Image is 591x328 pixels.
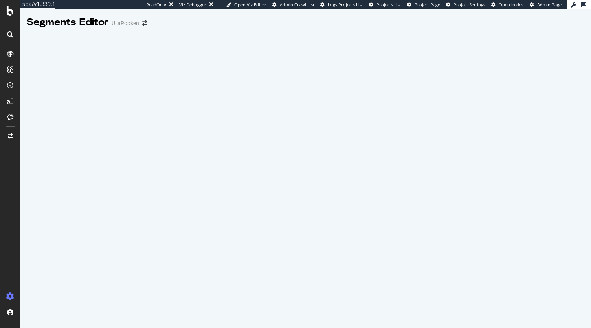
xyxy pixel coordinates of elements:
a: Open Viz Editor [226,2,266,8]
div: ReadOnly: [146,2,167,8]
span: Admin Crawl List [280,2,314,7]
span: Admin Page [537,2,562,7]
div: Segments Editor [27,16,108,29]
span: Projects List [376,2,401,7]
div: arrow-right-arrow-left [142,20,147,26]
span: Open in dev [499,2,524,7]
span: Project Settings [453,2,485,7]
span: Logs Projects List [328,2,363,7]
a: Project Settings [446,2,485,8]
a: Open in dev [491,2,524,8]
div: Viz Debugger: [179,2,207,8]
a: Projects List [369,2,401,8]
span: Project Page [415,2,440,7]
a: Admin Crawl List [272,2,314,8]
span: Open Viz Editor [234,2,266,7]
div: UllaPopken [112,19,139,27]
a: Logs Projects List [320,2,363,8]
a: Project Page [407,2,440,8]
a: Admin Page [530,2,562,8]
